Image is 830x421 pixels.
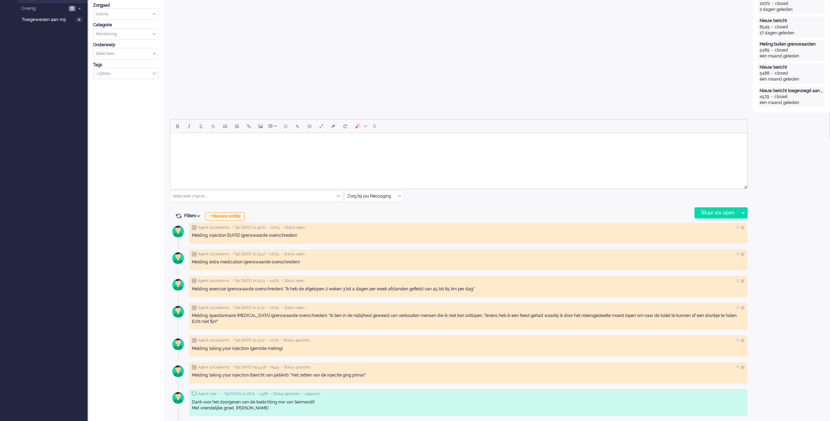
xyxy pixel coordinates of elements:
[760,41,823,47] div: Meting buiten grenswaarden
[192,392,197,396] img: ic_chat_grey.svg
[93,42,159,48] div: Onderwerp
[281,278,304,283] span: • Status open
[232,278,265,283] span: • Tijd [DATE] 21:23:13
[769,70,775,76] div: -
[292,120,304,132] button: Add attachment
[268,365,279,370] span: • 8549
[760,70,769,76] div: 5488
[267,305,279,310] span: • 11074
[760,7,823,13] div: 2 dagen geleden
[192,399,745,411] div: Dank voor het doorgeven van de toelichting mw van Sermondt! Met vriendelijke groet, [PERSON_NAME]
[760,18,823,24] div: Nieuw bericht
[198,338,229,343] span: Agent lusciialarms
[258,392,268,396] span: • 5488
[282,252,305,257] span: • Status open
[169,276,187,294] img: avatar
[172,120,183,132] button: Bold
[192,278,197,283] img: ic_note_grey.svg
[315,120,327,132] button: Fullscreen
[282,225,305,230] span: • Status open
[184,213,203,218] span: Filters
[20,15,88,23] a: Toegewezen aan mij 0
[76,17,82,22] span: 0
[192,259,745,265] div: Melding: extra medication (grenswaarde overschreden)
[222,392,255,396] span: • Tijd [DATE] 11:06:21
[280,120,292,132] button: Emoticons
[770,1,775,7] div: -
[267,120,280,132] button: Table
[760,100,823,106] div: één maand geleden
[93,2,159,8] div: Zorgpad
[20,5,67,12] span: Overig
[769,47,775,53] div: -
[302,392,319,396] span: • uitgaand
[760,1,770,7] div: 11072
[327,120,339,132] button: Clear formatting
[760,76,823,82] div: één maand geleden
[198,365,229,370] span: Agent lusciialarms
[339,120,351,132] button: Reset content
[192,305,197,310] img: ic_note_grey.svg
[192,346,745,352] div: Melding: taking your injection (gemiste meting)
[281,338,310,343] span: • Status gesloten
[205,212,245,221] div: + Nieuwe notitie
[198,225,229,230] span: Agent lusciialarms
[760,88,823,94] div: Nieuw bericht toegevoegd aan gesprek
[373,123,376,129] span: 0
[169,336,187,353] img: avatar
[198,305,229,310] span: Agent lusciialarms
[192,286,745,292] div: Melding: exercise (grenswaarde overschreden). "Ik heb de afgelopen 2 weken 3 tot 4 dagen per week...
[232,338,265,343] span: • Tijd [DATE] 21:15:12
[195,120,207,132] button: Underline
[198,392,219,396] span: Agent mlie •
[93,22,159,28] div: Categorie
[267,278,279,283] span: • 11074
[267,252,279,257] span: • 11074
[192,338,197,343] img: ic_note_grey.svg
[169,223,187,240] img: avatar
[760,24,769,30] div: 8549
[267,338,279,343] span: • 11072
[232,305,265,310] span: • Tijd [DATE] 21:21:30
[232,365,266,370] span: • Tijd [DATE] 09:43:38
[760,64,823,70] div: Nieuw bericht
[93,62,159,68] div: Tags
[282,305,305,310] span: • Status open
[775,70,788,76] div: closed
[93,68,159,80] div: Select Tags
[198,252,229,257] span: Agent lusciialarms
[281,365,311,370] span: • Status gesloten
[695,208,739,218] div: Stuur als open
[192,372,745,378] div: Melding: taking your injection (bericht van patiënt). "Het zetten van de injectie ging prima!"
[192,252,197,257] img: ic_note_grey.svg
[268,225,280,230] span: • 11074
[741,182,747,189] div: Resize
[183,120,195,132] button: Italic
[207,120,219,132] button: Strikethrough
[219,120,231,132] button: Bullet list
[760,30,823,36] div: 17 dagen geleden
[232,225,265,230] span: • Tijd [DATE] 11:35:00
[769,94,774,100] div: -
[255,120,267,132] button: Insert/edit image
[192,313,745,325] div: Melding: questionnaire [MEDICAL_DATA] (grenswaarde overschreden). "Ik ben in de nabijheid geweest...
[192,365,197,370] img: ic_note_grey.svg
[775,47,788,53] div: closed
[169,363,187,380] img: avatar
[271,392,300,396] span: • Status gesloten
[232,252,265,257] span: • Tijd [DATE] 21:23:47
[69,6,75,11] span: 6
[774,94,788,100] div: closed
[169,389,187,407] img: avatar
[775,1,788,7] div: closed
[170,133,747,182] iframe: Rich Text Area
[169,303,187,320] img: avatar
[351,120,370,132] button: AI
[760,53,823,59] div: één maand geleden
[769,24,775,30] div: -
[169,249,187,267] img: avatar
[760,47,769,53] div: 5489
[370,120,379,132] button: 0
[192,233,745,239] div: Melding: injection [DATE] (grenswaarde overschreden)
